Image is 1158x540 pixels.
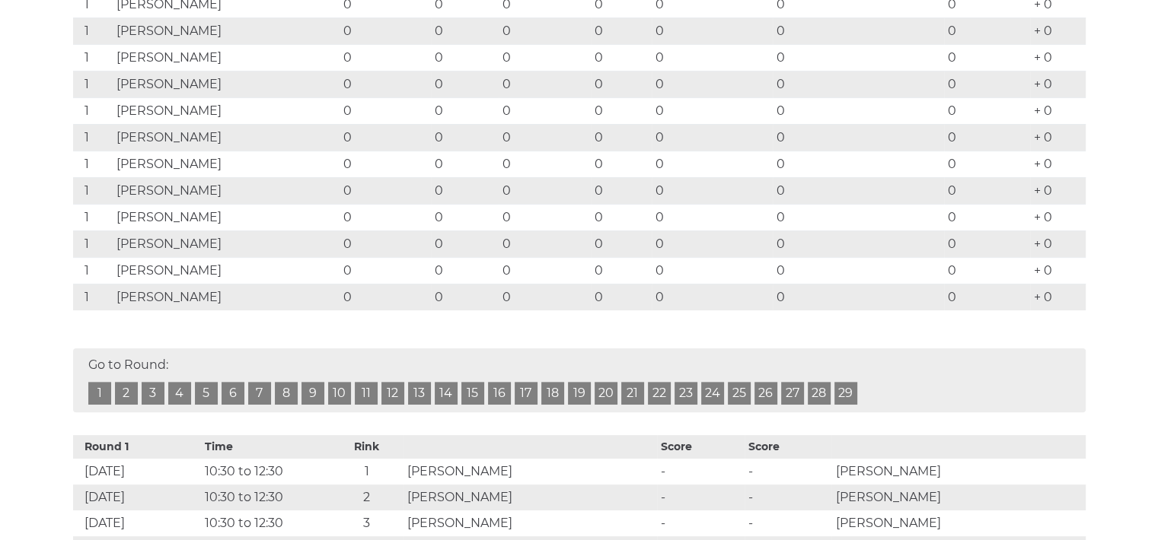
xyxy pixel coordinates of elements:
td: 0 [652,284,773,310]
td: 0 [591,124,652,151]
td: [DATE] [73,484,202,510]
td: 0 [340,44,432,71]
td: 0 [652,177,773,204]
td: 0 [652,230,773,257]
td: 0 [944,71,1030,97]
td: 1 [73,204,113,230]
td: 2 [330,484,404,510]
a: 12 [381,382,404,405]
td: 0 [431,97,499,124]
td: 0 [773,97,944,124]
td: 0 [944,44,1030,71]
a: 2 [115,382,138,405]
td: 0 [773,71,944,97]
td: 0 [431,257,499,284]
td: 0 [591,151,652,177]
a: 17 [515,382,538,405]
td: 0 [591,284,652,310]
a: 27 [781,382,804,405]
a: 15 [461,382,484,405]
td: 0 [340,257,432,284]
td: 0 [591,257,652,284]
td: + 0 [1030,151,1086,177]
td: + 0 [1030,97,1086,124]
td: [PERSON_NAME] [404,484,657,510]
td: 0 [944,177,1030,204]
td: 0 [499,284,591,310]
td: 0 [499,17,591,44]
td: 0 [652,257,773,284]
td: 1 [73,230,113,257]
td: 1 [73,97,113,124]
a: 22 [648,382,671,405]
td: 10:30 to 12:30 [201,484,330,510]
td: 0 [591,177,652,204]
td: + 0 [1030,71,1086,97]
td: 0 [944,151,1030,177]
a: 10 [328,382,351,405]
th: Score [657,435,745,459]
td: 0 [431,204,499,230]
td: 0 [773,284,944,310]
td: [PERSON_NAME] [831,510,1085,536]
td: 0 [591,71,652,97]
td: 0 [652,124,773,151]
td: [PERSON_NAME] [113,177,340,204]
td: 0 [340,71,432,97]
a: 1 [88,382,111,405]
td: 0 [431,284,499,310]
td: [PERSON_NAME] [113,44,340,71]
td: + 0 [1030,257,1086,284]
a: 20 [595,382,617,405]
td: 0 [944,97,1030,124]
td: 0 [944,17,1030,44]
div: Go to Round: [73,348,1086,412]
td: 0 [944,257,1030,284]
td: [PERSON_NAME] [404,510,657,536]
td: 0 [340,151,432,177]
td: 0 [499,257,591,284]
td: 0 [944,124,1030,151]
td: 0 [499,44,591,71]
td: 1 [73,124,113,151]
td: + 0 [1030,17,1086,44]
td: 1 [73,151,113,177]
th: Round 1 [73,435,202,459]
td: 1 [73,284,113,310]
a: 13 [408,382,431,405]
td: 0 [431,151,499,177]
td: 0 [499,151,591,177]
td: 0 [499,124,591,151]
a: 26 [754,382,777,405]
td: 0 [340,17,432,44]
td: 1 [73,44,113,71]
th: Score [745,435,832,459]
a: 14 [435,382,458,405]
a: 29 [834,382,857,405]
td: 0 [431,17,499,44]
a: 7 [248,382,271,405]
td: 0 [773,177,944,204]
a: 19 [568,382,591,405]
a: 21 [621,382,644,405]
td: 10:30 to 12:30 [201,510,330,536]
td: [PERSON_NAME] [113,17,340,44]
th: Time [201,435,330,459]
a: 5 [195,382,218,405]
a: 28 [808,382,831,405]
td: 0 [340,204,432,230]
td: 0 [591,97,652,124]
td: 0 [652,71,773,97]
td: 0 [340,284,432,310]
td: 0 [591,44,652,71]
td: 0 [944,204,1030,230]
td: 1 [330,459,404,484]
td: 1 [73,17,113,44]
td: 0 [340,124,432,151]
td: [PERSON_NAME] [831,484,1085,510]
td: [PERSON_NAME] [113,284,340,310]
a: 9 [301,382,324,405]
td: - [745,459,832,484]
td: [PERSON_NAME] [113,71,340,97]
td: 0 [499,97,591,124]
